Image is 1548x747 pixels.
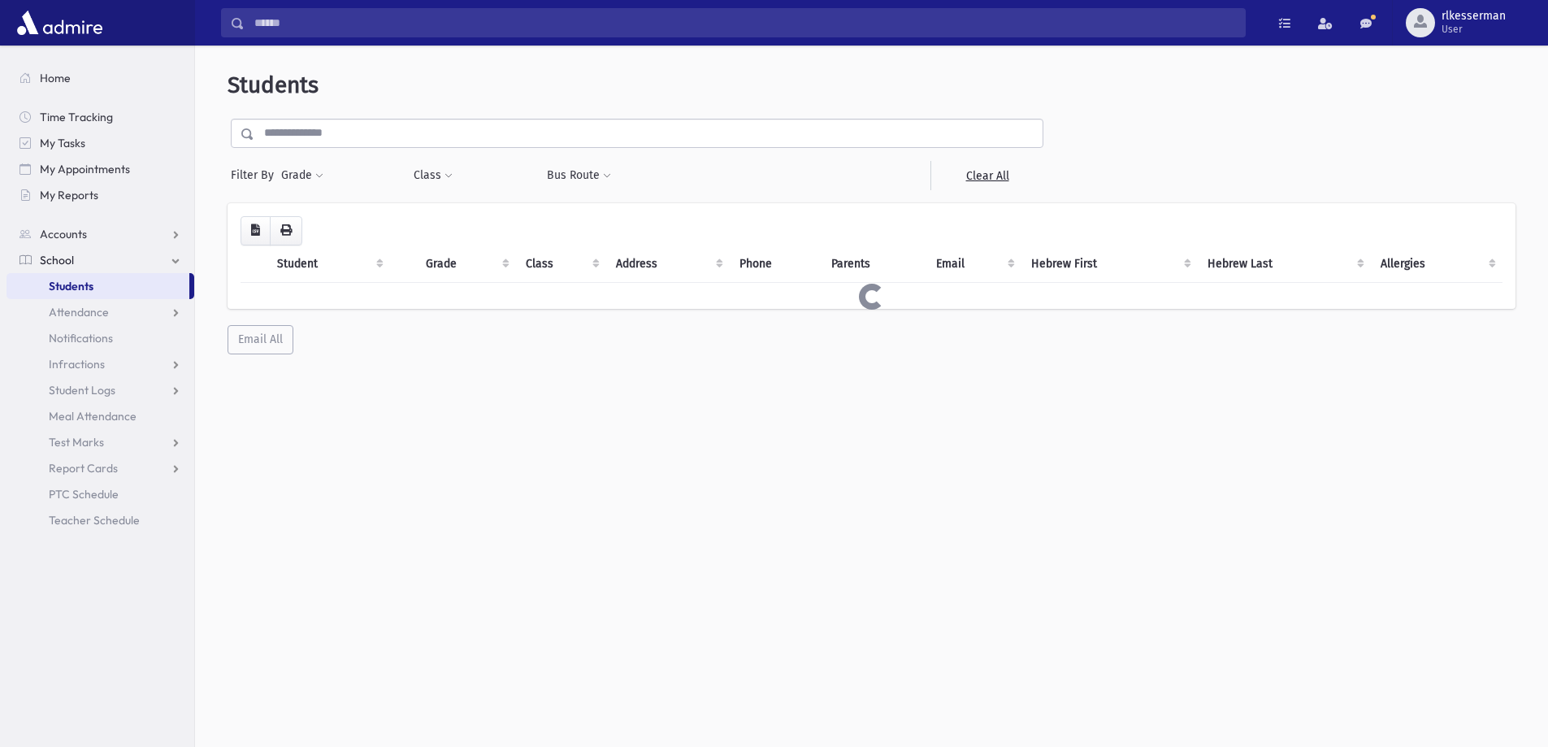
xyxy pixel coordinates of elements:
a: PTC Schedule [7,481,194,507]
a: Infractions [7,351,194,377]
th: Student [267,245,390,283]
span: PTC Schedule [49,487,119,502]
span: rlkesserman [1442,10,1506,23]
a: My Tasks [7,130,194,156]
span: Attendance [49,305,109,319]
th: Grade [416,245,515,283]
button: Class [413,161,453,190]
span: Test Marks [49,435,104,450]
a: Student Logs [7,377,194,403]
th: Parents [822,245,926,283]
span: Students [228,72,319,98]
span: Infractions [49,357,105,371]
th: Email [926,245,1021,283]
a: Clear All [930,161,1043,190]
span: Time Tracking [40,110,113,124]
button: Email All [228,325,293,354]
th: Phone [730,245,822,283]
img: AdmirePro [13,7,106,39]
input: Search [245,8,1245,37]
span: Notifications [49,331,113,345]
th: Class [516,245,607,283]
button: Print [270,216,302,245]
button: Bus Route [546,161,612,190]
th: Hebrew Last [1198,245,1372,283]
span: Student Logs [49,383,115,397]
a: Meal Attendance [7,403,194,429]
span: My Appointments [40,162,130,176]
a: My Reports [7,182,194,208]
span: School [40,253,74,267]
span: Teacher Schedule [49,513,140,528]
span: My Tasks [40,136,85,150]
span: Accounts [40,227,87,241]
a: Test Marks [7,429,194,455]
span: Report Cards [49,461,118,476]
span: Home [40,71,71,85]
a: Accounts [7,221,194,247]
a: My Appointments [7,156,194,182]
th: Hebrew First [1021,245,1197,283]
a: Students [7,273,189,299]
span: Meal Attendance [49,409,137,423]
span: User [1442,23,1506,36]
button: CSV [241,216,271,245]
a: Report Cards [7,455,194,481]
button: Grade [280,161,324,190]
a: Teacher Schedule [7,507,194,533]
span: My Reports [40,188,98,202]
span: Filter By [231,167,280,184]
a: Home [7,65,194,91]
a: Attendance [7,299,194,325]
span: Students [49,279,93,293]
a: Time Tracking [7,104,194,130]
a: Notifications [7,325,194,351]
a: School [7,247,194,273]
th: Address [606,245,730,283]
th: Allergies [1371,245,1502,283]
